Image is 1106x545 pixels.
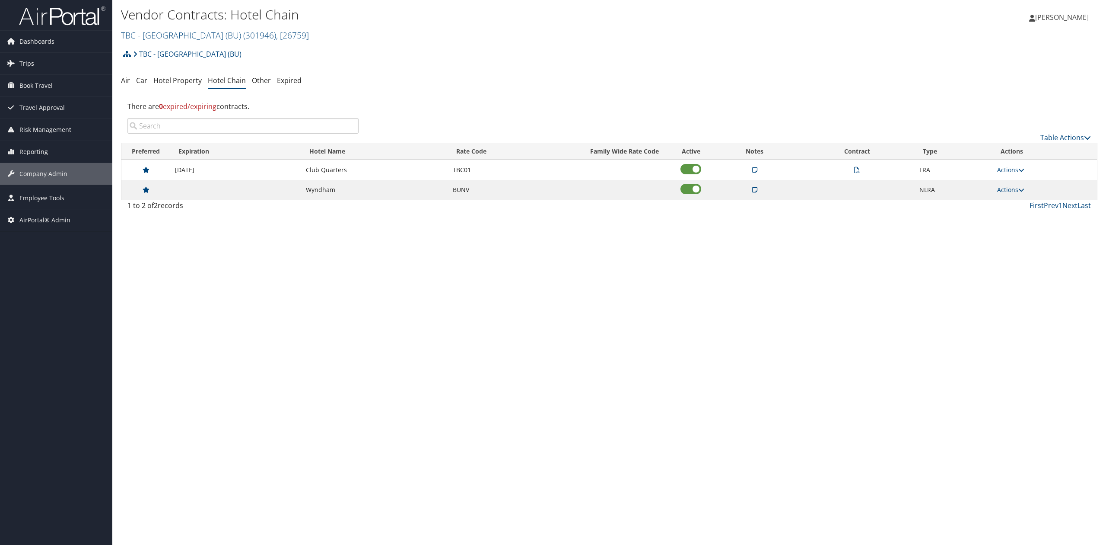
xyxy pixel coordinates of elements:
[710,143,799,160] th: Notes: activate to sort column ascending
[997,186,1024,194] a: Actions
[1035,13,1089,22] span: [PERSON_NAME]
[993,143,1097,160] th: Actions
[752,187,757,193] i: Rates tested in TP+ Sep 2025;
[121,29,309,41] a: TBC - [GEOGRAPHIC_DATA] (BU)
[19,75,53,96] span: Book Travel
[577,143,672,160] th: Family Wide Rate Code: activate to sort column ascending
[799,143,915,160] th: Contract: activate to sort column ascending
[1058,201,1062,210] a: 1
[19,97,65,119] span: Travel Approval
[448,143,577,160] th: Rate Code: activate to sort column ascending
[127,200,359,215] div: 1 to 2 of records
[19,187,64,209] span: Employee Tools
[208,76,246,85] a: Hotel Chain
[915,160,993,180] td: LRA
[915,143,993,160] th: Type: activate to sort column ascending
[171,143,302,160] th: Expiration: activate to sort column ascending
[1030,201,1044,210] a: First
[243,29,276,41] span: ( 301946 )
[19,31,54,52] span: Dashboards
[121,6,772,24] h1: Vendor Contracts: Hotel Chain
[153,76,202,85] a: Hotel Property
[121,143,171,160] th: Preferred: activate to sort column ascending
[1077,201,1091,210] a: Last
[302,143,448,160] th: Hotel Name: activate to sort column ascending
[19,6,105,26] img: airportal-logo.png
[752,167,757,173] i: Rates tested in TP+ Sep 2025; The noted rates for Boston are valid on the gid. However, the other...
[171,160,302,180] td: [DATE]
[136,76,147,85] a: Car
[121,76,130,85] a: Air
[276,29,309,41] span: , [ 26759 ]
[19,141,48,163] span: Reporting
[19,53,34,74] span: Trips
[19,209,70,231] span: AirPortal® Admin
[252,76,271,85] a: Other
[448,160,577,180] td: TBC01
[159,102,163,111] strong: 0
[997,166,1024,174] a: Actions
[1044,201,1058,210] a: Prev
[19,119,71,141] span: Risk Management
[302,160,448,180] td: Club Quarters
[121,95,1097,118] div: There are contracts.
[672,143,710,160] th: Active: activate to sort column ascending
[19,163,67,185] span: Company Admin
[127,118,359,134] input: Search
[915,180,993,200] td: NLRA
[448,180,577,200] td: BUNV
[1029,4,1097,30] a: [PERSON_NAME]
[277,76,302,85] a: Expired
[154,201,158,210] span: 2
[159,102,216,111] span: expired/expiring
[302,180,448,200] td: Wyndham
[133,45,242,63] a: TBC - [GEOGRAPHIC_DATA] (BU)
[1062,201,1077,210] a: Next
[1040,133,1091,142] a: Table Actions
